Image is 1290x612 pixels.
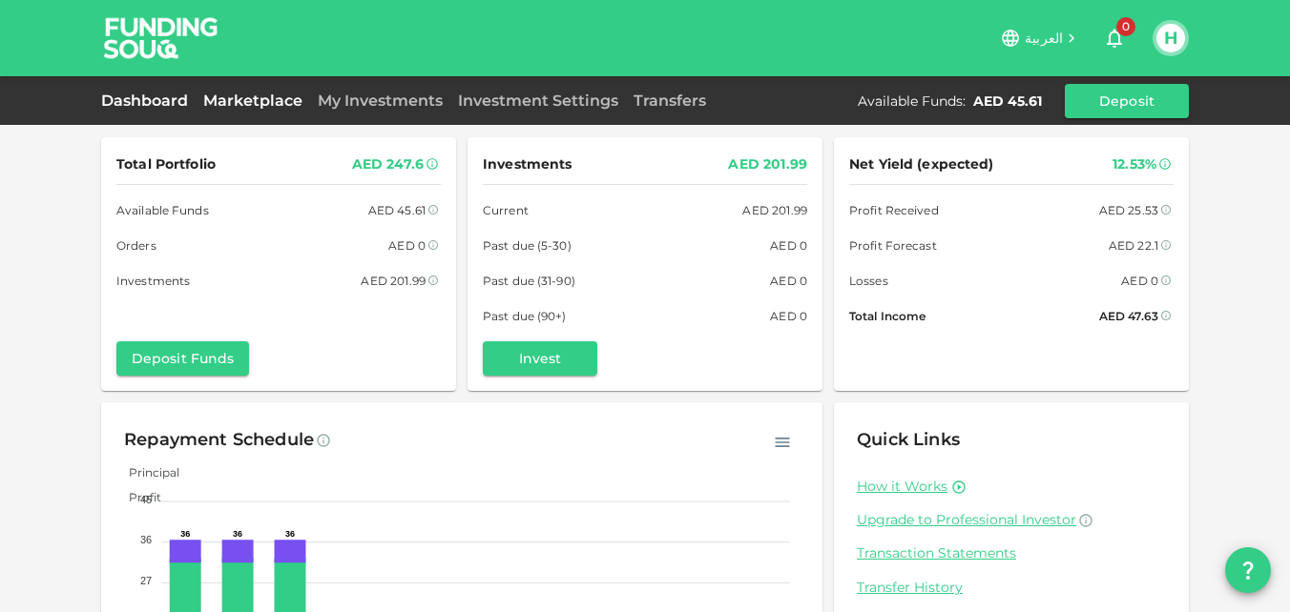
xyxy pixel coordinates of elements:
button: question [1225,547,1271,593]
button: Invest [483,341,597,376]
div: AED 0 [770,271,807,291]
div: 12.53% [1113,153,1156,176]
div: AED 0 [770,235,807,255]
span: Upgrade to Professional Investor [857,511,1076,528]
div: AED 201.99 [728,153,807,176]
a: Transfers [626,92,714,110]
span: Investments [116,271,190,291]
div: AED 247.6 [352,153,424,176]
span: Profit Received [849,200,939,220]
div: AED 45.61 [973,92,1042,111]
div: AED 22.1 [1109,235,1158,255]
a: My Investments [310,92,450,110]
span: 0 [1116,17,1135,36]
span: Available Funds [116,200,209,220]
div: AED 201.99 [361,271,426,291]
span: Net Yield (expected) [849,153,994,176]
tspan: 36 [140,534,152,545]
button: 0 [1095,19,1134,57]
div: AED 201.99 [742,200,807,220]
span: Quick Links [857,429,960,450]
div: Repayment Schedule [124,425,314,456]
button: Deposit Funds [116,341,249,376]
span: Profit Forecast [849,235,937,255]
tspan: 45 [140,494,152,505]
tspan: 27 [140,575,152,586]
span: العربية [1025,30,1063,47]
div: AED 47.63 [1099,306,1158,326]
a: Upgrade to Professional Investor [857,511,1166,529]
button: H [1156,24,1185,52]
button: Deposit [1065,84,1189,118]
a: Dashboard [101,92,196,110]
span: Total Income [849,306,926,326]
span: Current [483,200,529,220]
a: Transfer History [857,579,1166,597]
span: Losses [849,271,888,291]
div: AED 25.53 [1099,200,1158,220]
span: Orders [116,235,156,255]
span: Principal [114,465,179,479]
span: Past due (90+) [483,306,567,326]
span: Past due (5-30) [483,235,572,255]
div: AED 45.61 [368,200,426,220]
span: Profit [114,490,161,504]
div: Available Funds : [858,92,966,111]
a: How it Works [857,478,947,496]
a: Investment Settings [450,92,626,110]
div: AED 0 [388,235,426,255]
div: AED 0 [1121,271,1158,291]
div: AED 0 [770,306,807,326]
span: Investments [483,153,572,176]
span: Past due (31-90) [483,271,575,291]
a: Marketplace [196,92,310,110]
span: Total Portfolio [116,153,216,176]
a: Transaction Statements [857,544,1166,562]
